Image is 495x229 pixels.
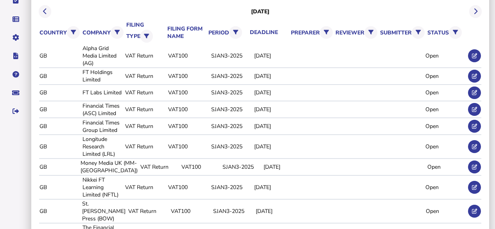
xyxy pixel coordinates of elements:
div: [DATE] [254,123,294,130]
div: [DATE] [254,72,294,80]
div: St. [PERSON_NAME] Press (BOW) [82,200,126,222]
div: Alpha Grid Media Limited (AG) [82,45,123,67]
div: SJAN3-2025 [211,184,251,191]
th: status [427,25,466,41]
div: GB [39,89,80,96]
button: Edit [468,70,481,83]
th: reviewer [335,25,378,41]
div: [DATE] [254,106,294,113]
div: VAT100 [168,89,208,96]
div: [DATE] [254,52,294,60]
div: GB [39,123,80,130]
button: Filter [67,26,80,39]
div: VAT100 [168,106,208,113]
div: [DATE] [254,184,294,191]
button: Sign out [7,103,24,119]
div: VAT100 [168,52,208,60]
button: Filter [320,26,333,39]
div: Open [426,207,466,215]
div: VAT Return [125,184,165,191]
div: [DATE] [256,207,296,215]
div: Open [425,143,466,150]
div: GB [39,106,80,113]
div: GB [39,207,79,215]
div: Open [425,184,466,191]
div: Open [425,123,466,130]
div: VAT100 [168,72,208,80]
h3: [DATE] [251,8,270,15]
div: SJAN3-2025 [211,106,251,113]
th: country [39,25,80,41]
div: VAT100 [181,163,220,171]
div: SJAN3-2025 [211,143,251,150]
div: VAT Return [125,89,165,96]
button: Filter [449,26,462,39]
button: Filter [229,26,242,39]
div: SJAN3-2025 [211,52,251,60]
button: Next [469,5,482,18]
div: Open [427,163,466,171]
th: preparer [291,25,333,41]
div: Open [425,106,466,113]
button: Edit [468,103,481,116]
button: Edit [468,140,481,153]
div: GB [39,72,80,80]
div: Nikkei FT Learning Limited (NFTL) [82,176,123,198]
div: GB [39,163,78,171]
div: VAT Return [125,106,165,113]
div: SJAN3-2025 [211,72,251,80]
button: Previous [39,5,52,18]
button: Filter [111,26,124,39]
div: VAT Return [125,123,165,130]
button: Filter [412,26,425,39]
div: VAT Return [128,207,168,215]
button: Data manager [7,11,24,27]
div: VAT100 [168,123,208,130]
i: Data manager [13,19,19,20]
div: FT Labs Limited [82,89,123,96]
button: Edit [468,87,481,99]
div: Open [425,89,466,96]
button: Filter [364,26,377,39]
button: Edit [468,160,481,173]
th: filing type [126,21,165,44]
div: VAT Return [125,143,165,150]
th: period [208,25,247,41]
div: FT Holdings Limited [82,69,123,83]
div: SJAN3-2025 [222,163,261,171]
th: company [82,25,124,41]
div: GB [39,52,80,60]
div: Financial Times Group Limited [82,119,123,134]
div: VAT Return [140,163,179,171]
button: Filter [140,30,153,43]
div: GB [39,143,80,150]
button: Manage settings [7,29,24,46]
button: Developer hub links [7,48,24,64]
button: Help pages [7,66,24,83]
div: VAT100 [171,207,211,215]
div: SJAN3-2025 [213,207,253,215]
th: filing form name [167,25,206,40]
div: [DATE] [254,143,294,150]
div: Open [425,72,466,80]
button: Edit [468,181,481,194]
div: Open [425,52,466,60]
button: Edit [468,205,481,218]
button: Edit [468,120,481,133]
div: Money Media UK (MM-[GEOGRAPHIC_DATA]) [81,159,138,174]
div: SJAN3-2025 [211,123,251,130]
div: Longitude Research Limited (LRL) [82,135,123,158]
div: VAT100 [168,143,208,150]
div: VAT Return [125,72,165,80]
div: GB [39,184,80,191]
div: Financial Times (ASC) Limited [82,102,123,117]
button: Edit [468,49,481,62]
th: submitter [380,25,425,41]
div: [DATE] [264,163,302,171]
div: SJAN3-2025 [211,89,251,96]
button: Raise a support ticket [7,85,24,101]
div: VAT100 [168,184,208,191]
th: deadline [249,28,289,36]
div: [DATE] [254,89,294,96]
div: VAT Return [125,52,165,60]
